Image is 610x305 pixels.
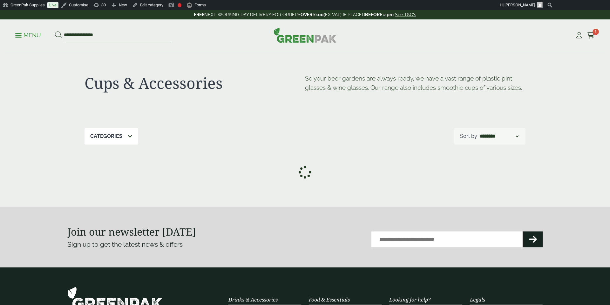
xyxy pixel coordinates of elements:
[575,32,583,39] i: My Account
[587,31,595,40] a: 1
[395,12,416,17] a: See T&C's
[587,32,595,39] i: Cart
[178,3,181,7] div: Needs improvement
[460,132,477,140] p: Sort by
[15,32,41,38] a: Menu
[194,12,204,17] strong: FREE
[15,32,41,39] p: Menu
[505,3,535,7] span: [PERSON_NAME]
[85,74,305,92] h1: Cups & Accessories
[67,225,196,238] strong: Join our newsletter [DATE]
[274,27,336,43] img: GreenPak Supplies
[478,132,520,140] select: Shop order
[305,74,525,92] p: So your beer gardens are always ready, we have a vast range of plastic pint glasses & wine glasse...
[90,132,122,140] p: Categories
[593,29,599,35] span: 1
[365,12,394,17] strong: BEFORE 2 pm
[301,12,324,17] strong: OVER £100
[47,2,58,8] a: Live
[67,239,281,250] p: Sign up to get the latest news & offers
